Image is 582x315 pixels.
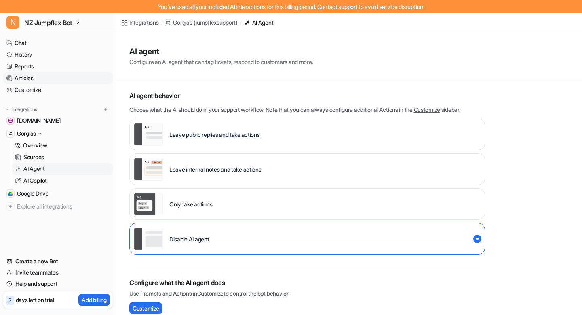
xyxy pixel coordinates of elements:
span: Google Drive [17,189,49,198]
p: Disable AI agent [169,235,209,243]
a: Create a new Bot [3,255,113,267]
button: Customize [129,302,162,314]
p: Leave public replies and take actions [169,130,260,139]
p: Sources [23,153,44,161]
div: live::disabled [129,188,485,220]
a: Reports [3,61,113,72]
p: Configure an AI agent that can tag tickets, respond to customers and more. [129,57,313,66]
h1: AI agent [129,45,313,57]
a: Chat [3,37,113,49]
a: Google DriveGoogle Drive [3,188,113,199]
p: AI agent behavior [129,91,485,100]
a: Customize [414,106,440,113]
a: Gorgias(jumpflexsupport) [165,19,237,27]
a: AI Copilot [12,175,113,186]
p: Only take actions [169,200,212,209]
img: Only take actions [134,193,163,215]
p: Overview [23,141,47,149]
div: AI Agent [252,18,274,27]
img: expand menu [5,106,11,112]
img: Google Drive [8,191,13,196]
a: Overview [12,140,113,151]
div: Integrations [129,18,159,27]
span: Customize [133,304,159,313]
img: explore all integrations [6,202,15,211]
a: Sources [12,151,113,163]
img: menu_add.svg [103,106,108,112]
img: Disable AI agent [134,228,163,250]
p: 7 [9,297,11,304]
div: live::external_reply [129,119,485,150]
a: www.jumpflex.co.nz[DOMAIN_NAME] [3,115,113,126]
span: Explore all integrations [17,200,110,213]
a: Customize [197,290,224,297]
p: Choose what the AI should do in your support workflow. Note that you can always configure additio... [129,105,485,114]
p: Integrations [12,106,37,113]
p: ( jumpflexsupport ) [194,19,237,27]
a: Help and support [3,278,113,289]
p: Leave internal notes and take actions [169,165,261,174]
img: www.jumpflex.co.nz [8,118,13,123]
span: / [240,19,242,26]
div: paused::disabled [129,223,485,255]
a: Integrations [121,18,159,27]
img: Leave public replies and take actions [134,123,163,146]
span: NZ Jumpflex Bot [24,17,72,28]
a: Articles [3,72,113,84]
button: Add billing [78,294,110,306]
a: History [3,49,113,60]
p: Gorgias [17,130,36,138]
p: AI Agent [23,165,45,173]
a: Invite teammates [3,267,113,278]
h2: Configure what the AI agent does [129,278,485,287]
img: Leave internal notes and take actions [134,158,163,181]
p: AI Copilot [23,177,47,185]
a: Explore all integrations [3,201,113,212]
button: Integrations [3,105,40,113]
a: Customize [3,84,113,96]
a: AI Agent [12,163,113,175]
p: Gorgias [173,19,192,27]
p: days left on trial [16,296,54,304]
p: Add billing [82,296,107,304]
p: Use Prompts and Actions in to control the bot behavior [129,289,485,298]
img: Gorgias [8,131,13,136]
a: AI Agent [244,18,274,27]
div: live::internal_reply [129,153,485,185]
span: N [6,16,19,29]
span: Contact support [317,3,358,10]
span: [DOMAIN_NAME] [17,117,61,125]
span: / [161,19,163,26]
